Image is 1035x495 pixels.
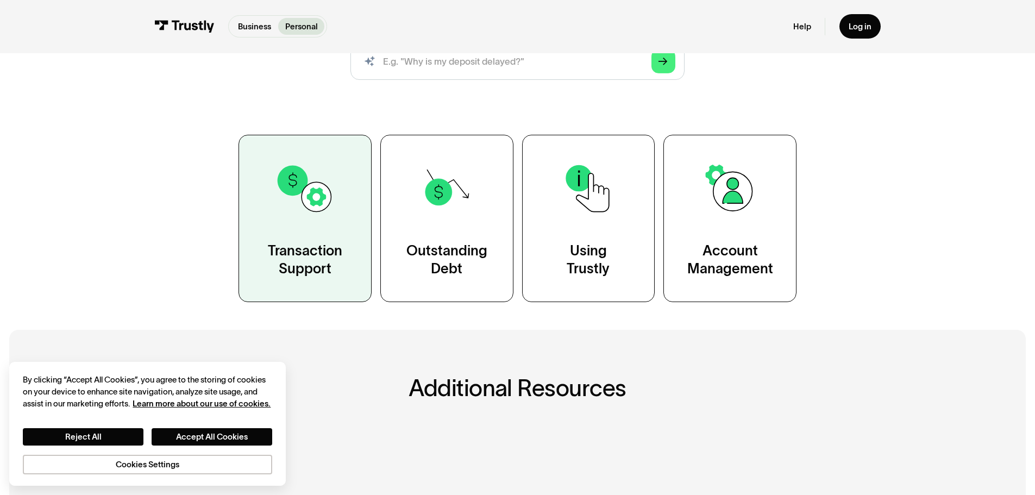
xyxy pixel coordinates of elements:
input: search [350,43,685,80]
a: OutstandingDebt [380,135,513,302]
div: Log in [849,21,871,32]
a: TransactionSupport [239,135,372,302]
p: Business [238,21,271,33]
a: Personal [278,18,324,35]
a: Business [231,18,278,35]
a: AccountManagement [663,135,796,302]
div: By clicking “Accept All Cookies”, you agree to the storing of cookies on your device to enhance s... [23,374,272,410]
button: Reject All [23,428,143,446]
div: Cookie banner [9,362,286,486]
div: Outstanding Debt [406,242,487,279]
img: Trustly Logo [154,20,214,33]
p: Personal [285,21,318,33]
div: Using Trustly [567,242,610,279]
a: More information about your privacy, opens in a new tab [133,399,271,408]
a: Log in [839,14,881,39]
div: Account Management [687,242,773,279]
button: Accept All Cookies [152,428,272,446]
a: UsingTrustly [522,135,655,302]
div: Privacy [23,374,272,474]
button: Cookies Settings [23,455,272,474]
div: Transaction Support [268,242,342,279]
a: Help [793,21,811,32]
h2: Additional Resources [183,375,851,401]
form: Search [350,43,685,80]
